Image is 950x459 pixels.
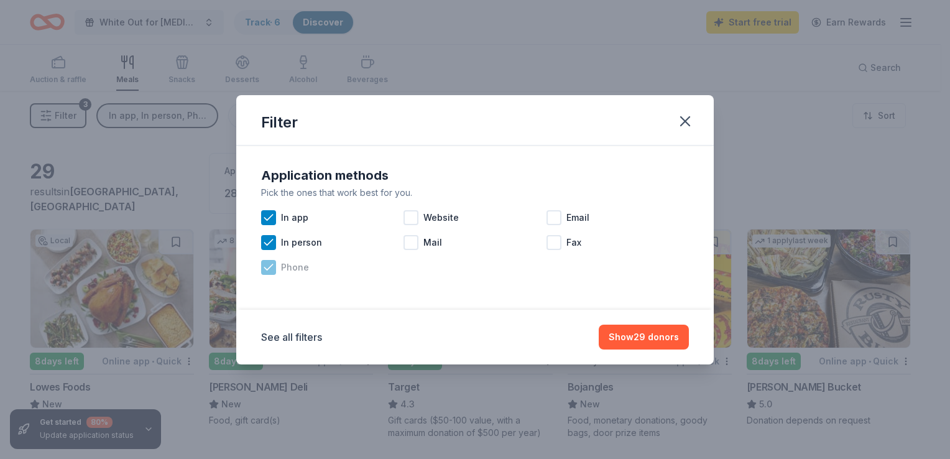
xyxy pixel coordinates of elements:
span: Website [423,210,459,225]
button: Show29 donors [599,325,689,350]
span: Fax [566,235,581,250]
span: Mail [423,235,442,250]
div: Pick the ones that work best for you. [261,185,689,200]
span: Email [566,210,589,225]
span: In app [281,210,308,225]
span: In person [281,235,322,250]
div: Filter [261,113,298,132]
span: Phone [281,260,309,275]
button: See all filters [261,330,322,345]
div: Application methods [261,165,689,185]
